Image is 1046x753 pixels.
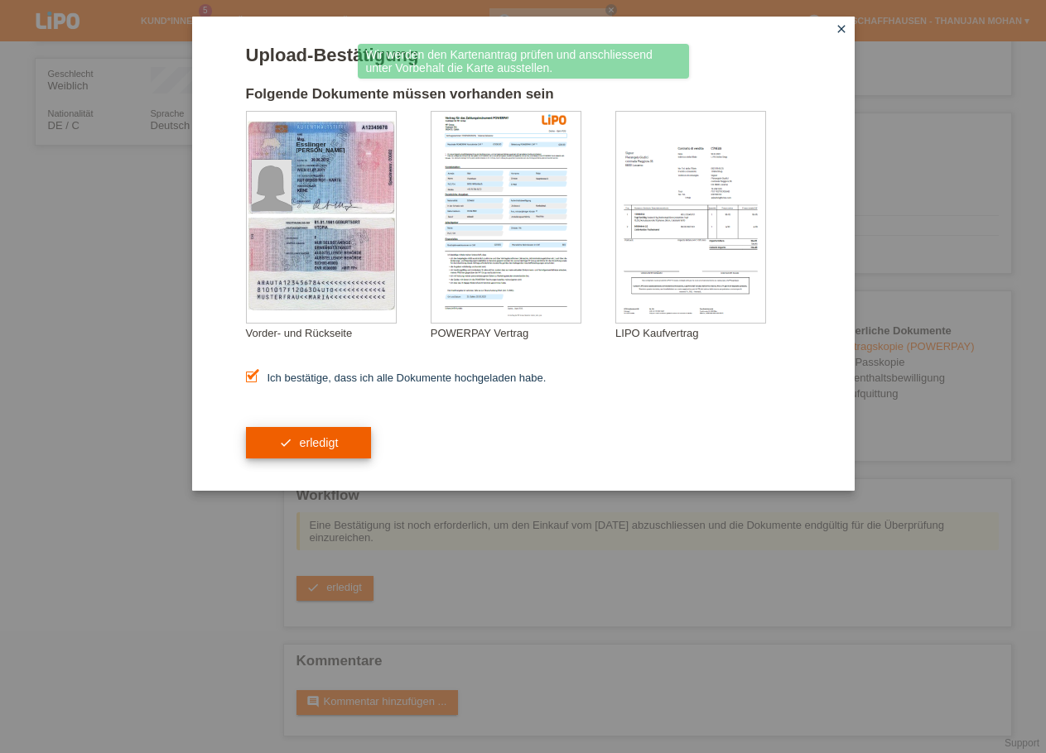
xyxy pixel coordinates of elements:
button: check erledigt [246,427,372,458]
div: [PERSON_NAME] [296,147,379,153]
div: POWERPAY Vertrag [431,327,615,339]
img: upload_document_confirmation_type_contract_kkg_whitelabel.png [431,112,581,323]
span: erledigt [299,436,338,449]
img: 39073_print.png [542,114,566,125]
img: foreign_id_photo_female.png [252,160,292,211]
i: check [279,436,292,449]
div: Wir werden den Kartenantrag prüfen und anschliessend unter Vorbehalt die Karte ausstellen. [358,44,689,79]
h2: Folgende Dokumente müssen vorhanden sein [246,86,801,111]
img: upload_document_confirmation_type_id_foreign_empty.png [247,112,396,323]
a: close [831,21,852,40]
img: upload_document_confirmation_type_receipt_generic.png [616,112,765,323]
label: Ich bestätige, dass ich alle Dokumente hochgeladen habe. [246,372,547,384]
div: Esslinger [296,141,379,148]
div: LIPO Kaufvertrag [615,327,800,339]
i: close [835,22,848,36]
div: Vorder- und Rückseite [246,327,431,339]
